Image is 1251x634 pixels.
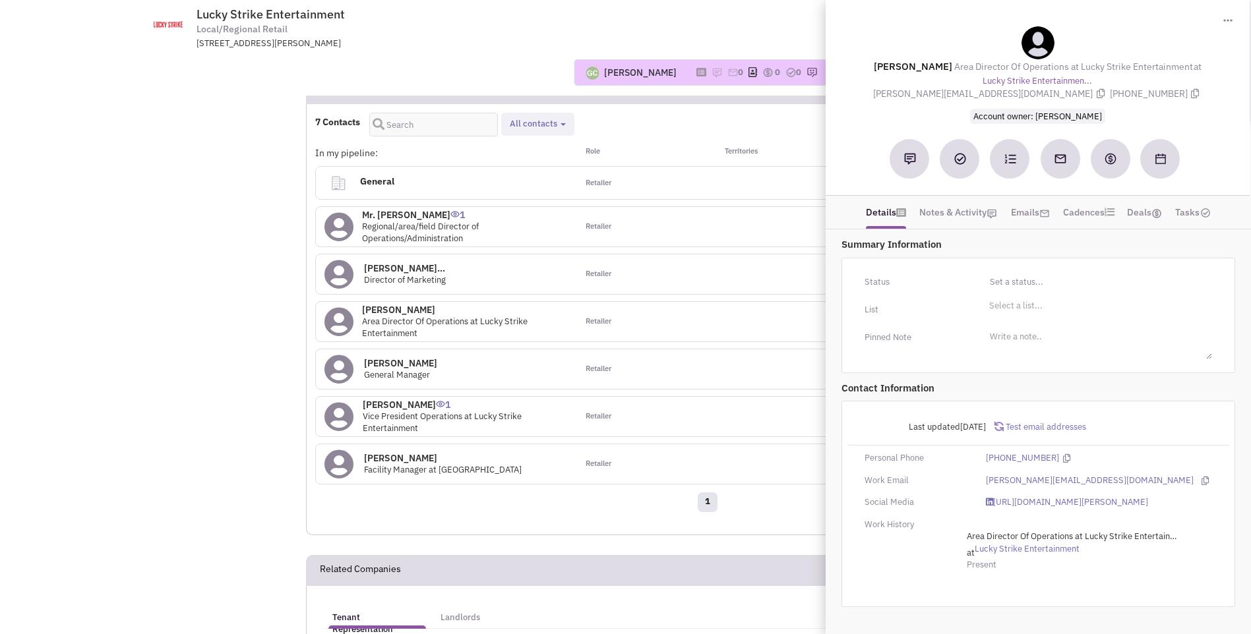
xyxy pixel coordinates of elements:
[955,61,1202,86] span: at
[315,146,576,159] div: In my pipeline:
[330,175,347,192] img: clarity_building-linegeneral.png
[712,67,722,78] img: icon-note.png
[1022,26,1054,59] img: teammate.png
[967,559,996,570] span: Present
[586,178,611,188] span: Retailer
[1039,208,1050,219] img: icon-email-active-16.png
[708,146,838,159] div: Territories
[364,274,446,285] span: Director of Marketing
[1128,202,1163,222] a: Deals
[856,272,977,293] div: Status
[364,369,430,380] span: General Manager
[986,272,1212,293] input: Set a status...
[856,299,977,320] div: List
[1004,153,1016,165] img: Subscribe to a cadence
[586,269,611,279] span: Retailer
[856,327,977,348] div: Pinned Note
[796,67,801,78] span: 0
[904,153,916,165] img: Add a note
[874,60,953,72] lable: [PERSON_NAME]
[920,202,998,222] a: Notes & Activity
[441,612,480,623] h5: Landlords
[785,67,796,78] img: TaskCount.png
[326,599,429,625] a: Tenant Representation
[1155,154,1166,164] img: Schedule a Meeting
[586,459,611,469] span: Retailer
[197,38,541,50] div: [STREET_ADDRESS][PERSON_NAME]
[434,599,487,625] a: Landlords
[586,221,611,232] span: Retailer
[698,492,717,512] a: 1
[1063,202,1114,222] a: Cadences
[856,475,977,487] div: Work Email
[1200,208,1211,218] img: TaskCount.png
[197,7,345,22] span: Lucky Strike Entertainment
[450,211,460,217] img: icon-UserInteraction.png
[315,116,360,128] h4: 7 Contacts
[1110,88,1202,100] span: [PHONE_NUMBER]
[856,519,977,531] div: Work History
[364,452,522,464] h4: [PERSON_NAME]
[577,146,708,159] div: Role
[364,464,522,475] span: Facility Manager at [GEOGRAPHIC_DATA]
[197,22,288,36] span: Local/Regional Retail
[364,357,437,369] h4: [PERSON_NAME]
[1004,421,1085,432] span: Test email addresses
[510,118,557,129] span: All contacts
[362,221,479,245] span: Regional/area/field Director of Operations/Administration
[841,381,1235,395] p: Contact Information
[586,364,611,374] span: Retailer
[867,202,907,222] a: Details
[955,61,1194,72] span: Area Director Of Operations at Lucky Strike Entertainment
[983,75,1093,88] a: Lucky Strike Entertainmen...
[762,67,773,78] img: icon-dealamount.png
[604,66,677,79] div: [PERSON_NAME]
[874,88,1110,100] span: [PERSON_NAME][EMAIL_ADDRESS][DOMAIN_NAME]
[987,208,998,219] img: icon-note.png
[362,209,568,221] h4: Mr. [PERSON_NAME]
[1176,202,1211,222] a: Tasks
[727,67,738,78] img: icon-email-active-16.png
[856,452,977,465] div: Personal Phone
[967,531,1193,558] span: at
[986,299,1043,309] li: Select a list...
[960,421,986,432] span: [DATE]
[320,556,401,585] h2: Related Companies
[450,199,465,221] span: 1
[738,67,743,78] span: 0
[986,496,1148,509] a: [URL][DOMAIN_NAME][PERSON_NAME]
[369,113,498,136] input: Search
[138,8,198,41] img: www.luckystrikesocial.com
[362,304,568,316] h4: [PERSON_NAME]
[364,262,446,274] h4: [PERSON_NAME]...
[586,316,611,327] span: Retailer
[807,67,817,78] img: research-icon.png
[506,117,570,131] button: All contacts
[363,411,522,434] span: Vice President Operations at Lucky Strike Entertainment
[436,401,445,407] img: icon-UserInteraction.png
[970,109,1105,124] span: Account owner: [PERSON_NAME]
[856,415,994,440] div: Last updated
[355,167,555,196] h4: General
[986,452,1059,465] a: [PHONE_NUMBER]
[1054,152,1067,165] img: Send an email
[436,389,450,411] span: 1
[1011,202,1050,222] a: Emails
[1104,152,1117,165] img: Create a deal
[586,411,611,422] span: Retailer
[975,543,1186,556] a: Lucky Strike Entertainment
[856,496,977,509] div: Social Media
[362,316,528,339] span: Area Director Of Operations at Lucky Strike Entertainment
[841,237,1235,251] p: Summary Information
[775,67,780,78] span: 0
[986,475,1194,487] a: [PERSON_NAME][EMAIL_ADDRESS][DOMAIN_NAME]
[363,399,568,411] h4: [PERSON_NAME]
[1152,208,1163,219] img: icon-dealamount.png
[954,153,966,165] img: Add a Task
[967,531,1178,543] span: Area Director Of Operations at Lucky Strike Entertainment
